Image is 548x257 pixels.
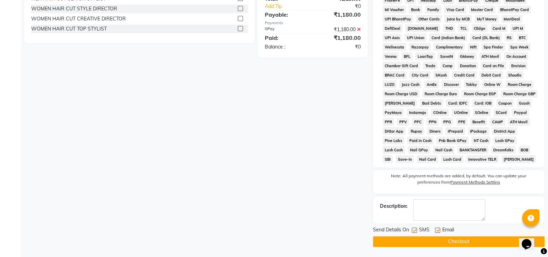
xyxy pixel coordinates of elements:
span: UPI M [510,24,525,32]
span: Dreamfolks [491,146,516,154]
span: Room Charge [505,80,533,88]
span: Nail GPay [408,146,430,154]
span: Lash Card [441,155,463,163]
span: Room Charge EGP [462,90,498,98]
span: Bad Debts [420,99,443,107]
span: SBI [383,155,393,163]
span: GMoney [458,52,477,60]
span: Save-In [395,155,414,163]
span: CEdge [472,24,488,32]
span: TCL [458,24,469,32]
span: LoanTap [415,52,435,60]
span: Room Charge USD [383,90,420,98]
span: Online W [482,80,503,88]
span: PPE [456,118,468,126]
div: Description: [380,203,408,210]
span: Room Charge GBP [501,90,538,98]
span: Pine Labs [383,136,405,144]
span: PPV [397,118,409,126]
span: UPI BharatPay [383,15,414,23]
span: Card (Indian Bank) [429,34,467,42]
div: Balance : [259,43,313,51]
span: COnline [431,108,449,116]
span: NT Cash [471,136,490,144]
span: Nail Card [417,155,438,163]
a: Add Tip [259,3,321,10]
span: PPN [426,118,438,126]
span: CAMP [490,118,505,126]
span: Chamber Gift Card [383,62,420,70]
span: UPI Union [405,34,426,42]
span: Family [425,6,441,14]
span: BRAC Card [383,71,407,79]
span: Debit Card [479,71,503,79]
div: ₹1,180.00 [313,34,366,42]
span: Nift [468,43,479,51]
span: iPackage [468,127,489,135]
span: Benefit [470,118,487,126]
span: Card M [490,24,508,32]
span: PPC [412,118,424,126]
span: City Card [409,71,430,79]
span: RS [505,34,514,42]
span: Coupon [496,99,514,107]
div: GPay [259,26,313,33]
span: On Account [504,52,528,60]
span: BANKTANSFER [457,146,488,154]
span: Send Details On [373,226,409,235]
span: SCard [494,108,509,116]
div: WOMEN HAIR CUT STYLE DIRECTOR [31,5,117,12]
span: Comp [440,62,455,70]
span: Card (DL Bank) [470,34,502,42]
span: SaveIN [438,52,455,60]
span: Tabby [464,80,479,88]
span: Room Charge Euro [422,90,459,98]
span: Dittor App [383,127,406,135]
span: Venmo [383,52,399,60]
span: Nail Cash [433,146,454,154]
span: PayMaya [383,108,404,116]
span: Email [442,226,454,235]
label: Note: All payment methods are added, by default. You can update your preferences from [380,173,538,188]
span: Diners [427,127,443,135]
span: BTC [517,34,528,42]
span: Lash GPay [493,136,517,144]
span: SMS [419,226,429,235]
span: Trade [423,62,437,70]
span: Visa Card [444,6,466,14]
span: Spa Finder [481,43,505,51]
span: Lash Cash [383,146,405,154]
span: LUZO [383,80,397,88]
span: iPrepaid [445,127,465,135]
span: Card on File [481,62,506,70]
span: Razorpay [409,43,431,51]
div: Paid: [259,34,313,42]
span: SOnline [473,108,491,116]
div: ₹1,180.00 [313,10,366,19]
span: THD [443,24,455,32]
span: [PERSON_NAME] [383,99,417,107]
span: [PERSON_NAME] [502,155,536,163]
span: Bank [409,6,422,14]
span: Envision [509,62,528,70]
span: AmEx [424,80,439,88]
span: BharatPay Card [498,6,531,14]
span: Card: IOB [472,99,494,107]
div: ₹1,180.00 [313,26,366,33]
span: Other Cards [416,15,442,23]
span: bKash [433,71,449,79]
div: ₹0 [322,3,366,10]
iframe: chat widget [519,229,541,250]
span: UPI Axis [383,34,402,42]
span: MI Voucher [383,6,406,14]
span: BFL [401,52,412,60]
span: Innovative TELR [466,155,499,163]
span: Master Card [469,6,495,14]
span: Card: IDFC [446,99,469,107]
div: WOMEN HAIR CUT CREATIVE DIRECTOR [31,15,126,23]
span: Complimentary [434,43,465,51]
span: MariDeal [502,15,522,23]
span: BOB [519,146,531,154]
span: Spa Week [508,43,531,51]
span: Instamojo [407,108,428,116]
